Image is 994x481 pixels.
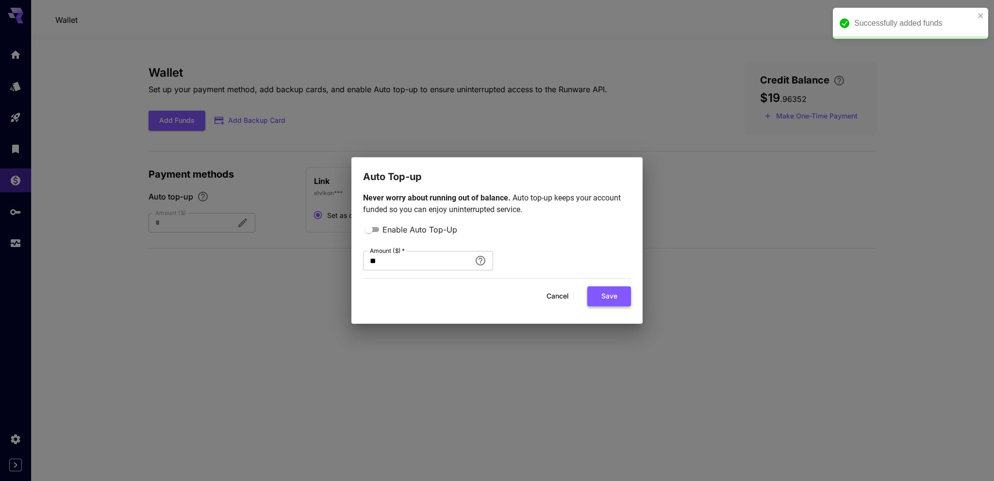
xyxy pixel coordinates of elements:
[536,286,580,306] button: Cancel
[977,12,984,19] button: close
[382,224,457,235] span: Enable Auto Top-Up
[370,247,405,255] label: Amount ($)
[351,157,643,184] h2: Auto Top-up
[363,193,513,202] span: Never worry about running out of balance.
[854,17,975,29] div: Successfully added funds
[587,286,631,306] button: Save
[363,192,631,216] p: Auto top-up keeps your account funded so you can enjoy uninterrupted service.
